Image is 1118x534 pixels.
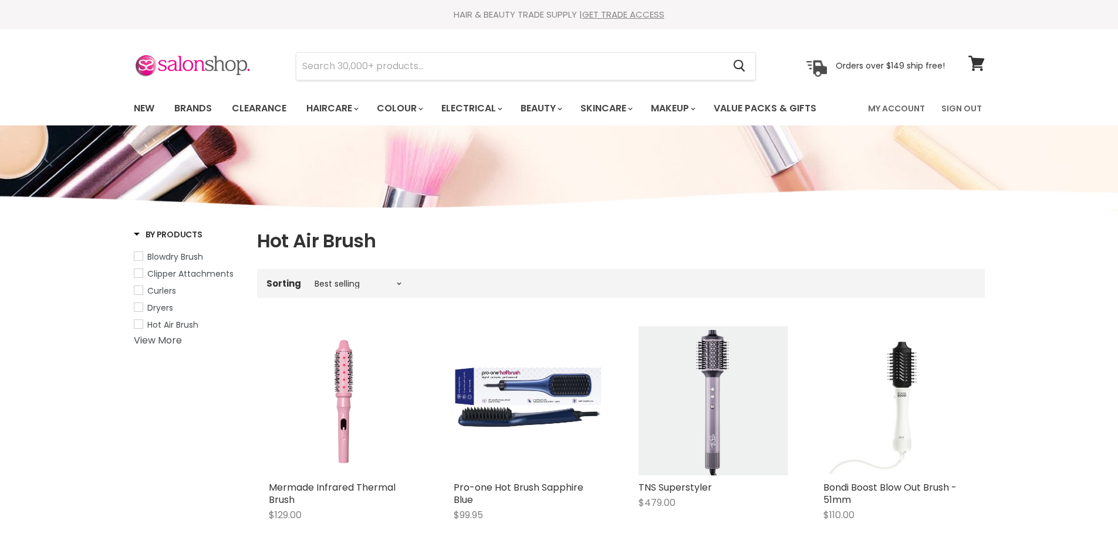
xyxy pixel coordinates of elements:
div: HAIR & BEAUTY TRADE SUPPLY | [119,9,999,21]
ul: Main menu [125,91,843,125]
img: Mermade Infrared Thermal Brush [269,326,418,475]
span: Curlers [147,285,176,297]
a: New [125,96,163,121]
span: Dryers [147,302,173,314]
a: Colour [368,96,430,121]
a: Bondi Boost Blow Out Brush - 51mm [823,481,957,506]
a: GET TRADE ACCESS [582,8,664,21]
a: Electrical [433,96,509,121]
button: Search [724,53,755,80]
img: Bondi Boost Blow Out Brush - 51mm [823,328,973,474]
label: Sorting [266,278,301,288]
nav: Main [119,91,999,125]
span: $129.00 [269,508,302,522]
a: Sign Out [934,96,989,121]
h3: By Products [134,229,202,240]
a: Brands [165,96,221,121]
a: Value Packs & Gifts [705,96,825,121]
a: Clipper Attachments [134,267,242,280]
span: $110.00 [823,508,854,522]
span: Blowdry Brush [147,251,203,263]
span: Hot Air Brush [147,319,198,331]
h1: Hot Air Brush [257,229,985,253]
a: Beauty [512,96,569,121]
a: Clearance [223,96,295,121]
a: Makeup [642,96,702,121]
img: TNS Superstyler [639,326,788,475]
a: Pro-one Hot Brush Sapphire Blue [454,481,583,506]
a: Mermade Infrared Thermal Brush [269,481,396,506]
input: Search [296,53,724,80]
form: Product [296,52,756,80]
a: Blowdry Brush [134,250,242,263]
a: TNS Superstyler [639,481,712,494]
a: View More [134,334,182,347]
span: $99.95 [454,508,483,522]
a: Skincare [572,96,640,121]
a: Hot Air Brush [134,318,242,331]
a: My Account [861,96,932,121]
p: Orders over $149 ship free! [836,60,945,71]
a: Curlers [134,284,242,297]
a: Haircare [298,96,366,121]
img: Pro-one Hot Brush Sapphire Blue [454,326,603,475]
a: Bondi Boost Blow Out Brush - 51mm [823,326,973,475]
span: $479.00 [639,496,675,509]
span: Clipper Attachments [147,268,234,280]
a: Dryers [134,301,242,314]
